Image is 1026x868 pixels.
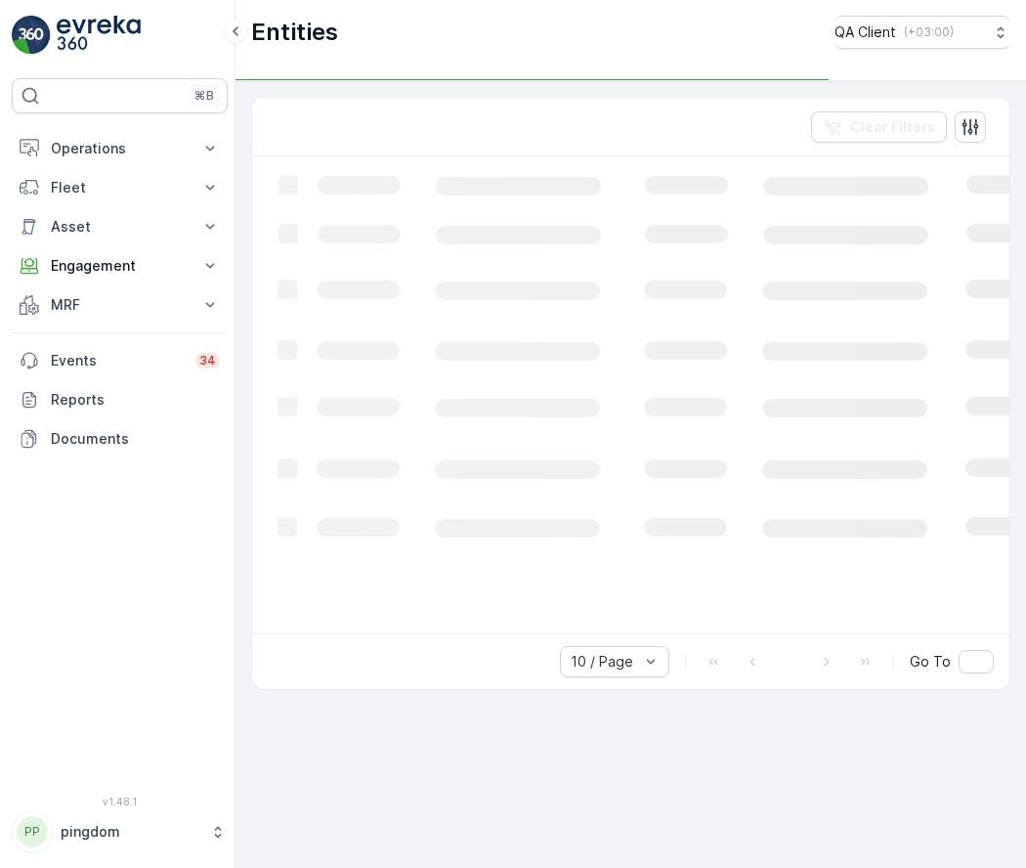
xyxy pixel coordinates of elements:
a: Documents [12,419,228,458]
p: ( +03:00 ) [904,24,954,40]
p: Clear Filters [850,117,935,137]
p: Events [51,351,184,370]
p: Engagement [51,256,189,276]
p: Fleet [51,178,189,197]
p: Entities [251,17,338,48]
p: ⌘B [194,88,214,104]
p: Documents [51,429,220,449]
button: PPpingdom [12,811,228,852]
button: MRF [12,285,228,325]
p: MRF [51,295,189,315]
p: 34 [199,353,216,369]
a: Events34 [12,341,228,380]
button: Asset [12,207,228,246]
p: QA Client [834,22,896,42]
img: logo [12,16,51,55]
span: v 1.48.1 [12,796,228,807]
p: Asset [51,217,189,237]
span: Go To [910,652,951,672]
div: PP [17,816,48,847]
p: pingdom [61,822,200,842]
button: QA Client(+03:00) [834,16,1010,49]
p: Reports [51,390,220,410]
p: Operations [51,139,189,158]
button: Clear Filters [811,111,947,143]
button: Engagement [12,246,228,285]
img: logo_light-DOdMpM7g.png [57,16,141,55]
button: Operations [12,129,228,168]
a: Reports [12,380,228,419]
button: Fleet [12,168,228,207]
